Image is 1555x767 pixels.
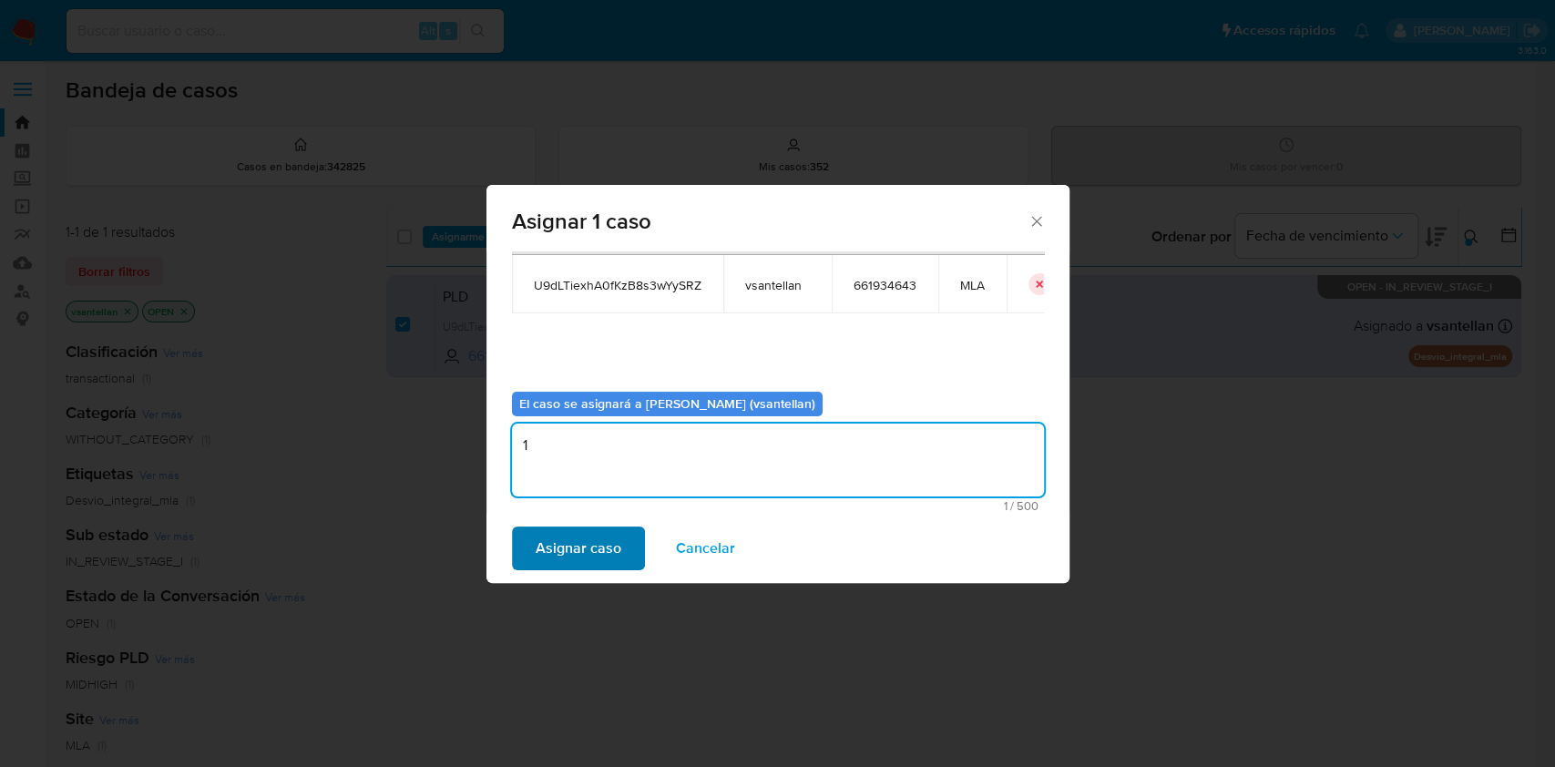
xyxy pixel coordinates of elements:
span: 661934643 [854,277,916,293]
span: Asignar 1 caso [512,210,1028,232]
span: MLA [960,277,985,293]
span: vsantellan [745,277,810,293]
span: Cancelar [676,528,735,568]
b: El caso se asignará a [PERSON_NAME] (vsantellan) [519,394,815,413]
button: Asignar caso [512,527,645,570]
span: Asignar caso [536,528,621,568]
button: icon-button [1028,273,1050,295]
span: Máximo 500 caracteres [517,500,1038,512]
button: Cancelar [652,527,759,570]
button: Cerrar ventana [1028,212,1044,229]
div: assign-modal [486,185,1069,583]
textarea: 1 [512,424,1044,496]
span: U9dLTiexhA0fKzB8s3wYySRZ [534,277,701,293]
